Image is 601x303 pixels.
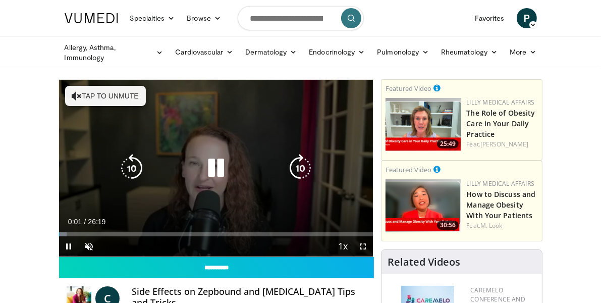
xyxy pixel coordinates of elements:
button: Playback Rate [333,236,353,257]
video-js: Video Player [59,80,373,257]
button: Tap to unmute [65,86,146,106]
a: Lilly Medical Affairs [466,98,534,107]
a: More [504,42,542,62]
input: Search topics, interventions [238,6,364,30]
a: 25:49 [386,98,461,151]
a: Pulmonology [371,42,435,62]
span: 30:56 [437,221,459,230]
img: VuMedi Logo [65,13,118,23]
a: Specialties [124,8,181,28]
h4: Related Videos [388,256,460,268]
a: Rheumatology [435,42,504,62]
span: 26:19 [88,218,105,226]
a: Allergy, Asthma, Immunology [59,42,170,63]
a: Cardiovascular [169,42,239,62]
button: Pause [59,236,79,257]
span: 25:49 [437,139,459,148]
img: c98a6a29-1ea0-4bd5-8cf5-4d1e188984a7.png.150x105_q85_crop-smart_upscale.png [386,179,461,232]
a: Dermatology [240,42,303,62]
a: P [517,8,537,28]
a: M. Look [480,221,503,230]
a: Browse [181,8,227,28]
button: Unmute [79,236,99,257]
a: 30:56 [386,179,461,232]
small: Featured Video [386,165,431,174]
div: Feat. [466,221,538,230]
span: / [84,218,86,226]
a: The Role of Obesity Care in Your Daily Practice [466,108,535,139]
img: e1208b6b-349f-4914-9dd7-f97803bdbf1d.png.150x105_q85_crop-smart_upscale.png [386,98,461,151]
div: Feat. [466,140,538,149]
small: Featured Video [386,84,431,93]
div: Progress Bar [59,232,373,236]
a: Endocrinology [303,42,371,62]
a: [PERSON_NAME] [480,140,528,148]
a: Favorites [469,8,511,28]
a: Lilly Medical Affairs [466,179,534,188]
button: Fullscreen [353,236,373,257]
a: How to Discuss and Manage Obesity With Your Patients [466,189,535,220]
span: 0:01 [68,218,82,226]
